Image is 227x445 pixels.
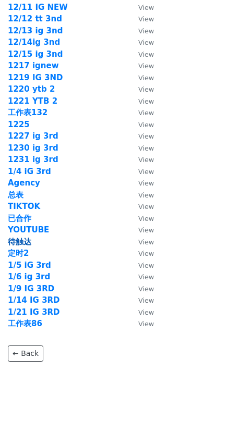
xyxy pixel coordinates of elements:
[8,237,31,246] a: 待触达
[138,15,154,23] small: View
[8,295,60,305] a: 1/14 IG 3RD
[128,284,154,293] a: View
[128,73,154,82] a: View
[8,38,60,47] a: 12/14ig 3nd
[128,214,154,223] a: View
[138,203,154,211] small: View
[138,132,154,140] small: View
[138,74,154,82] small: View
[138,62,154,70] small: View
[8,249,29,258] a: 定时2
[138,285,154,293] small: View
[8,345,43,362] a: ← Back
[128,155,154,164] a: View
[8,261,51,270] a: 1/5 iG 3rd
[138,85,154,93] small: View
[8,284,54,293] a: 1/9 IG 3RD
[8,120,30,129] a: 1225
[8,190,23,200] a: 总表
[138,308,154,316] small: View
[8,214,31,223] a: 已合作
[128,50,154,59] a: View
[8,178,40,188] a: Agency
[128,295,154,305] a: View
[8,155,58,164] a: 1231 ig 3rd
[175,395,227,445] iframe: Chat Widget
[138,144,154,152] small: View
[128,143,154,153] a: View
[128,190,154,200] a: View
[138,97,154,105] small: View
[138,121,154,129] small: View
[8,108,47,117] a: 工作表132
[138,238,154,246] small: View
[128,96,154,106] a: View
[128,14,154,23] a: View
[128,178,154,188] a: View
[138,226,154,234] small: View
[138,27,154,35] small: View
[8,14,62,23] strong: 12/12 tt 3nd
[8,61,59,70] a: 1217 ignew
[8,225,49,234] a: YOUTUBE
[8,167,51,176] a: 1/4 iG 3rd
[8,96,57,106] a: 1221 YTB 2
[8,84,55,94] a: 1220 ytb 2
[138,51,154,58] small: View
[128,120,154,129] a: View
[8,272,50,281] a: 1/6 ig 3rd
[8,3,68,12] a: 12/11 IG NEW
[128,202,154,211] a: View
[138,179,154,187] small: View
[128,26,154,35] a: View
[8,202,40,211] a: TIKTOK
[8,26,63,35] a: 12/13 ig 3nd
[138,296,154,304] small: View
[138,109,154,117] small: View
[138,191,154,199] small: View
[8,50,63,59] a: 12/15 ig 3nd
[138,215,154,222] small: View
[128,108,154,117] a: View
[128,61,154,70] a: View
[8,307,60,317] a: 1/21 IG 3RD
[128,249,154,258] a: View
[8,143,58,153] a: 1230 ig 3rd
[128,38,154,47] a: View
[128,167,154,176] a: View
[128,319,154,328] a: View
[128,307,154,317] a: View
[8,131,58,141] a: 1227 ig 3rd
[138,320,154,328] small: View
[138,168,154,176] small: View
[138,262,154,269] small: View
[128,225,154,234] a: View
[8,73,63,82] a: 1219 IG 3ND
[138,39,154,46] small: View
[128,3,154,12] a: View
